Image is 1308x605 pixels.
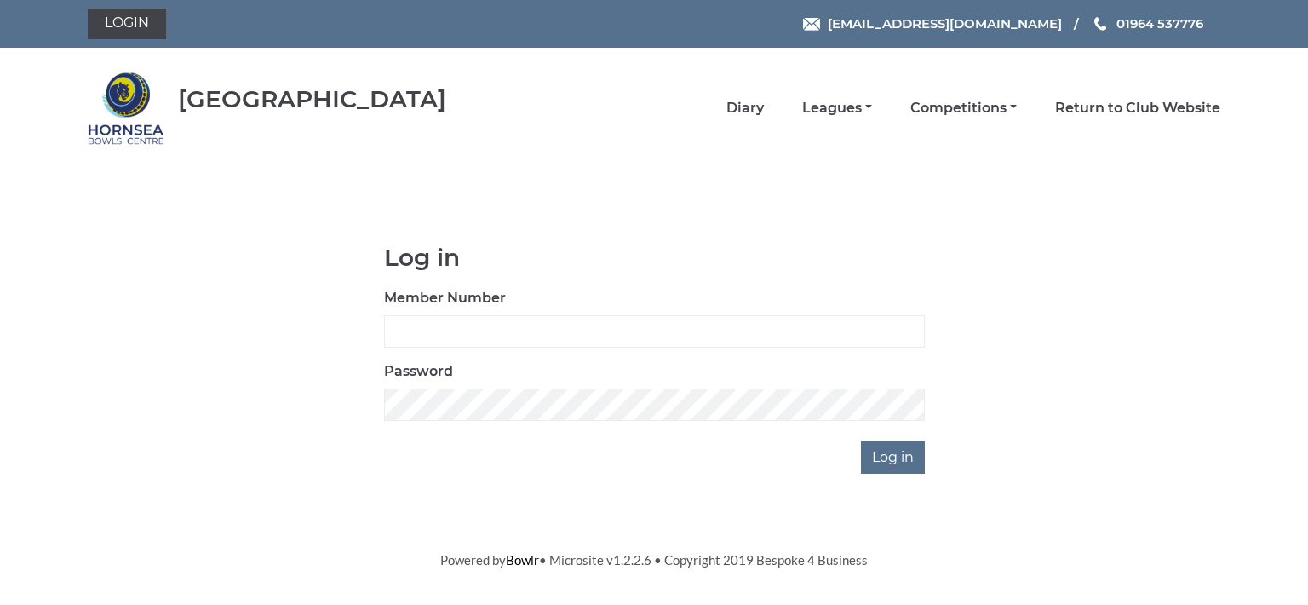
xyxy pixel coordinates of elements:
[1094,17,1106,31] img: Phone us
[861,441,925,474] input: Log in
[803,18,820,31] img: Email
[1055,99,1220,118] a: Return to Club Website
[1092,14,1203,33] a: Phone us 01964 537776
[384,288,506,308] label: Member Number
[726,99,764,118] a: Diary
[384,361,453,382] label: Password
[803,14,1062,33] a: Email [EMAIL_ADDRESS][DOMAIN_NAME]
[802,99,872,118] a: Leagues
[384,245,925,271] h1: Log in
[1116,15,1203,32] span: 01964 537776
[440,552,868,568] span: Powered by • Microsite v1.2.2.6 • Copyright 2019 Bespoke 4 Business
[910,99,1017,118] a: Competitions
[506,552,539,568] a: Bowlr
[88,9,166,39] a: Login
[88,70,164,147] img: Hornsea Bowls Centre
[178,86,446,112] div: [GEOGRAPHIC_DATA]
[828,15,1062,32] span: [EMAIL_ADDRESS][DOMAIN_NAME]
